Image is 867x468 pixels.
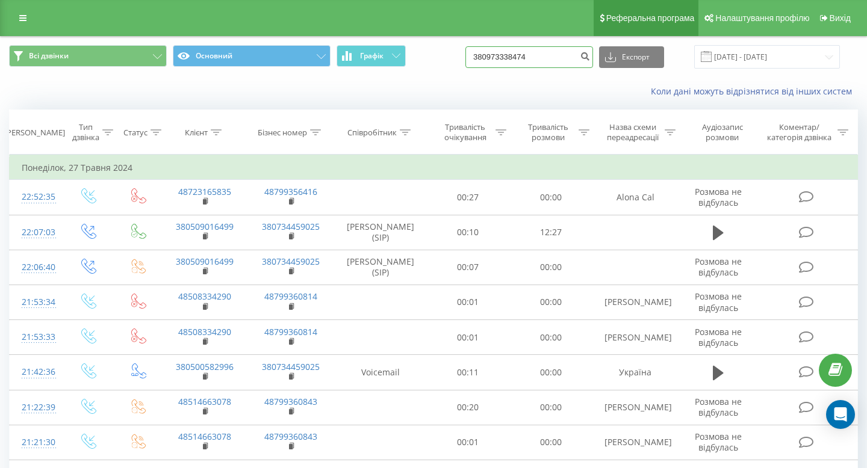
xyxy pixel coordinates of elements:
td: 00:00 [509,355,592,390]
div: 21:21:30 [22,431,51,454]
td: [PERSON_NAME] [592,320,679,355]
td: Понеділок, 27 Травня 2024 [10,156,858,180]
td: 12:27 [509,215,592,250]
div: Коментар/категорія дзвінка [764,122,834,143]
div: Тип дзвінка [72,122,99,143]
td: [PERSON_NAME] (SIP) [334,215,427,250]
td: [PERSON_NAME] (SIP) [334,250,427,285]
a: Коли дані можуть відрізнятися вiд інших систем [651,85,858,97]
div: 21:42:36 [22,360,51,384]
td: 00:01 [427,285,510,319]
div: Статус [123,128,148,138]
td: [PERSON_NAME] [592,390,679,425]
div: 22:07:03 [22,221,51,244]
span: Розмова не відбулась [695,326,742,348]
td: [PERSON_NAME] [592,285,679,319]
span: Розмова не відбулась [695,431,742,453]
a: 48508334290 [178,291,231,302]
span: Розмова не відбулась [695,256,742,278]
div: [PERSON_NAME] [4,128,65,138]
span: Розмова не відбулась [695,186,742,208]
div: 21:53:34 [22,291,51,314]
td: 00:00 [509,180,592,215]
td: 00:00 [509,250,592,285]
td: 00:07 [427,250,510,285]
a: 48799360843 [264,396,317,407]
td: 00:11 [427,355,510,390]
td: 00:00 [509,425,592,460]
span: Вихід [830,13,851,23]
td: 00:00 [509,390,592,425]
td: [PERSON_NAME] [592,425,679,460]
td: 00:27 [427,180,510,215]
div: Співробітник [347,128,397,138]
span: Розмова не відбулась [695,396,742,418]
a: 48799356416 [264,186,317,197]
button: Всі дзвінки [9,45,167,67]
a: 48514663078 [178,431,231,442]
a: 48508334290 [178,326,231,337]
td: 00:01 [427,320,510,355]
button: Графік [337,45,406,67]
span: Розмова не відбулась [695,291,742,313]
td: 00:20 [427,390,510,425]
td: Alona Cal [592,180,679,215]
td: 00:10 [427,215,510,250]
span: Реферальна програма [606,13,695,23]
div: Тривалість розмови [520,122,576,143]
div: 22:52:35 [22,185,51,209]
input: Пошук за номером [465,46,593,68]
td: Voicemail [334,355,427,390]
a: 380509016499 [176,221,234,232]
div: Бізнес номер [258,128,307,138]
button: Основний [173,45,331,67]
div: Open Intercom Messenger [826,400,855,429]
a: 380734459025 [262,256,320,267]
a: 48723165835 [178,186,231,197]
div: Аудіозапис розмови [689,122,755,143]
a: 380500582996 [176,361,234,372]
td: 00:01 [427,425,510,460]
div: Клієнт [185,128,208,138]
td: Україна [592,355,679,390]
div: Назва схеми переадресації [603,122,662,143]
a: 48799360814 [264,326,317,337]
div: 21:53:33 [22,325,51,349]
span: Налаштування профілю [715,13,809,23]
div: 21:22:39 [22,396,51,419]
div: Тривалість очікування [438,122,493,143]
a: 380734459025 [262,361,320,372]
td: 00:00 [509,285,592,319]
a: 380734459025 [262,221,320,232]
a: 48799360843 [264,431,317,442]
a: 380509016499 [176,256,234,267]
div: 22:06:40 [22,256,51,279]
td: 00:00 [509,320,592,355]
button: Експорт [599,46,664,68]
span: Всі дзвінки [29,51,69,61]
span: Графік [360,52,384,60]
a: 48799360814 [264,291,317,302]
a: 48514663078 [178,396,231,407]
